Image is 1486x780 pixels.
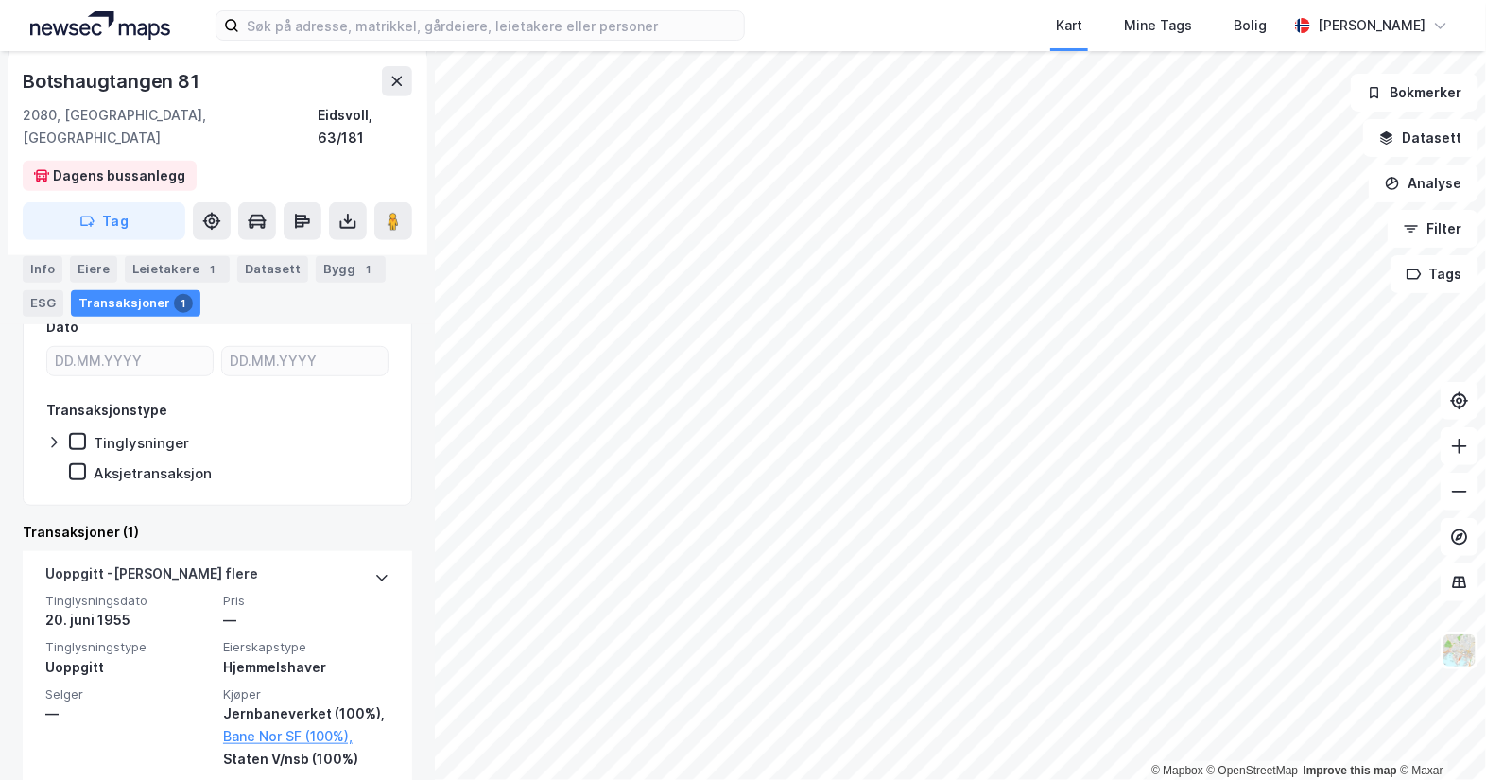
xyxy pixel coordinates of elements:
div: Leietakere [125,255,230,282]
a: Mapbox [1151,764,1203,777]
div: Bolig [1234,14,1267,37]
div: Uoppgitt [45,656,212,679]
a: Improve this map [1304,764,1397,777]
button: Tag [23,202,185,240]
div: 1 [359,259,378,278]
div: Kontrollprogram for chat [1391,689,1486,780]
div: Datasett [237,255,308,282]
span: Eierskapstype [223,639,389,655]
div: Dato [46,316,78,338]
input: DD.MM.YYYY [47,347,213,375]
span: Kjøper [223,686,389,702]
span: Selger [45,686,212,702]
div: Aksjetransaksjon [94,464,212,482]
button: Tags [1391,255,1478,293]
div: Hjemmelshaver [223,656,389,679]
div: Transaksjoner [71,289,200,316]
div: [PERSON_NAME] [1318,14,1426,37]
div: Tinglysninger [94,434,189,452]
div: Kart [1056,14,1082,37]
div: Uoppgitt - [PERSON_NAME] flere [45,563,258,593]
button: Analyse [1369,165,1478,202]
span: Tinglysningsdato [45,593,212,609]
div: Info [23,255,62,282]
iframe: Chat Widget [1391,689,1486,780]
div: Transaksjonstype [46,399,167,422]
div: Botshaugtangen 81 [23,66,203,96]
div: Mine Tags [1124,14,1192,37]
div: 1 [203,259,222,278]
div: Staten V/nsb (100%) [223,748,389,771]
div: ESG [23,289,63,316]
input: DD.MM.YYYY [222,347,388,375]
button: Bokmerker [1351,74,1478,112]
span: Pris [223,593,389,609]
img: Z [1442,633,1477,668]
div: Dagens bussanlegg [53,165,185,187]
div: — [223,609,389,632]
div: 2080, [GEOGRAPHIC_DATA], [GEOGRAPHIC_DATA] [23,104,318,149]
div: Eiere [70,255,117,282]
img: logo.a4113a55bc3d86da70a041830d287a7e.svg [30,11,170,40]
div: 20. juni 1955 [45,609,212,632]
div: Jernbaneverket (100%), [223,702,389,725]
a: Bane Nor SF (100%), [223,725,389,748]
button: Filter [1388,210,1478,248]
div: — [45,702,212,725]
div: Bygg [316,255,386,282]
div: Eidsvoll, 63/181 [318,104,412,149]
div: Transaksjoner (1) [23,521,412,544]
a: OpenStreetMap [1207,764,1299,777]
button: Datasett [1363,119,1478,157]
input: Søk på adresse, matrikkel, gårdeiere, leietakere eller personer [239,11,744,40]
span: Tinglysningstype [45,639,212,655]
div: 1 [174,293,193,312]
